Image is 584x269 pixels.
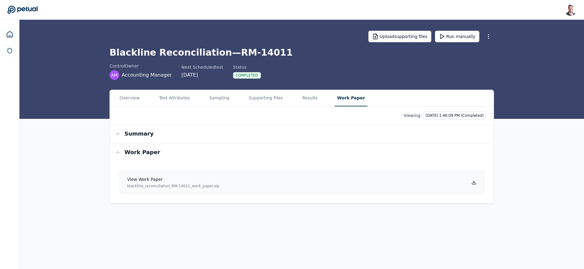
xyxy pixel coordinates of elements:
[335,90,367,106] button: Work Paper
[207,90,232,106] button: Sampling
[565,4,577,16] img: Snir Kodesh
[109,47,494,58] h1: Blackline Reconciliation — RM-14011
[233,72,261,79] div: Completed
[3,44,16,57] a: SOC 1 Reports
[483,31,494,42] button: More Options
[233,64,261,70] div: Status
[7,5,38,14] a: Go to Dashboard
[368,31,432,42] button: Uploadsupporting files
[124,129,154,138] h3: Summary
[246,90,285,106] button: Supporting Files
[404,112,422,119] p: Viewing:
[300,90,320,106] button: Results
[111,72,118,78] span: AM
[122,71,172,79] span: Accounting Manager
[127,176,219,182] h4: View work paper
[435,31,479,42] button: Run manually
[110,143,494,161] button: Work paper
[117,90,142,106] button: Overview
[182,64,223,70] div: Next Scheduled test
[423,112,486,119] button: [DATE] 1:46:09 PM (Completed)
[124,148,160,157] h3: Work paper
[127,184,219,188] p: blackline_reconciliation_RM-14011_work_paper.zip
[2,27,17,42] a: Dashboard
[110,125,494,143] button: Summary
[182,71,223,79] div: [DATE]
[109,63,172,69] div: control Owner
[157,90,192,106] button: Test Attributes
